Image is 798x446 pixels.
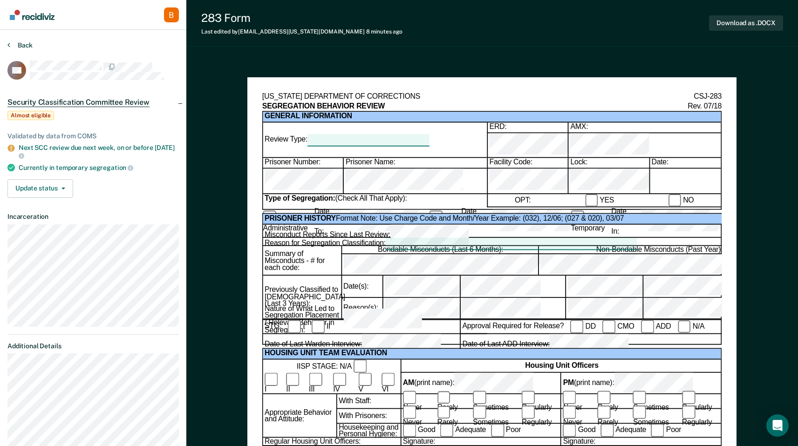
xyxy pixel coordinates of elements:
b: AM [403,380,414,387]
input: Poor [491,424,504,437]
div: Signature: [561,438,721,446]
label: DD [571,320,596,333]
input: Rarely [598,391,611,404]
input: Poor [651,424,664,437]
div: Summary of Misconducts - # for each code: [263,246,341,276]
input: Sometimes [473,406,486,419]
div: Last edited by [EMAIL_ADDRESS][US_STATE][DOMAIN_NAME] [201,28,402,35]
div: Appropriate Behavior and Attitude: [263,394,336,438]
div: Validated by data from COMS [7,132,179,140]
div: Prisoner Name: [343,158,487,169]
div: Misconduct Reports Since Last Review: [265,225,779,246]
label: Rarely [437,391,468,411]
input: Temporary [571,211,584,224]
label: Never [563,406,593,426]
div: Next SCC review due next week, on or before [DATE] [19,144,179,160]
input: Adequate [600,424,614,437]
div: Rev. 07/18 [688,102,722,112]
label: II [312,320,330,333]
div: [US_STATE] DEPARTMENT OF CORRECTIONS [262,92,420,102]
label: Rarely [598,391,628,411]
div: Facility Code: [487,158,568,169]
div: Lock: [568,158,649,169]
b: SEGREGATION BEHAVIOR REVIEW [262,102,385,112]
b: HOUSING UNIT TEAM EVALUATION [265,349,387,358]
label: I [265,373,280,393]
input: Sometimes [473,391,486,404]
label: III [309,373,327,393]
label: Regularly [682,406,721,426]
button: Update status [7,179,73,198]
div: IISP STAGE: N/A [265,360,400,373]
div: ERD: [487,123,568,133]
div: Nature of What Led to Segregation Placement / Relevant Behavior in Segregation: [263,319,341,320]
div: Prisoner Number: [263,169,343,194]
label: Regularly [522,406,561,426]
input: Punitive [429,211,442,224]
div: Open Intercom Messenger [766,414,789,437]
input: Never [563,391,576,404]
input: IV [333,373,346,386]
div: Signature: [401,438,561,446]
div: Non-Bondable Misconducts (Past Year): [538,254,779,276]
div: Reason(s): [341,297,382,319]
input: CMO [602,320,615,333]
div: Date of Last Warden Interview: [265,334,487,355]
input: Rarely [437,406,450,419]
label: Good [563,424,596,437]
label: Administrative [263,211,308,234]
b: PM [563,380,574,387]
span: Almost eligible [7,111,54,120]
b: GENERAL INFORMATION [265,112,721,122]
label: I [288,320,305,333]
label: NO [668,194,694,207]
input: Good [563,424,576,437]
div: Format Note: Use Charge Code and Month/Year Example: (032), 12/06; (027 & 020), 03/07 [263,214,779,224]
span: 8 minutes ago [366,28,402,35]
label: Regularly [682,391,721,411]
label: Temporary [571,211,605,234]
input: Administrative [263,211,276,224]
label: Adequate [440,424,486,437]
input: Regularly [682,391,695,404]
b: Type of Segregation: [265,194,335,202]
input: Regularly [522,406,535,419]
div: (print name): [563,373,721,394]
input: NO [668,194,681,207]
input: Good [403,424,416,437]
input: II [286,373,300,386]
input: Adequate [440,424,453,437]
b: PRISONER HISTORY [265,214,336,223]
div: AMX: [568,133,721,158]
button: Download as .DOCX [709,15,783,31]
label: Rarely [437,406,468,426]
input: YES [585,194,598,207]
label: Sometimes [473,391,517,411]
div: Date of Last ADD Interview: [463,334,779,355]
label: Sometimes [633,406,677,426]
div: Date Placed In: [429,208,571,237]
label: IV [333,373,352,393]
label: II [286,373,303,393]
label: CMO [602,320,634,333]
label: Never [403,391,432,411]
input: Regularly [682,406,695,419]
div: Facility Code: [487,169,568,194]
input: N/A [678,320,691,333]
div: AMX: [568,123,721,133]
div: CSJ-283 [694,92,722,102]
input: I [265,373,278,386]
b: Housing Unit Officers [525,362,599,369]
div: Date Placed In: [571,208,721,237]
label: YES [585,194,614,207]
div: Date Classified To: [263,208,430,237]
input: Never [403,406,416,419]
div: ERD: [487,133,568,158]
div: (print name): [403,373,561,394]
div: Bondable Misconducts (Last 6 Months): [341,254,538,276]
div: Currently in temporary [19,163,179,172]
div: Non-Bondable Misconducts (Past Year): [538,246,779,254]
img: Recidiviz [10,10,55,20]
label: N/A [678,320,705,333]
span: Security Classification Committee Review [7,98,150,107]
